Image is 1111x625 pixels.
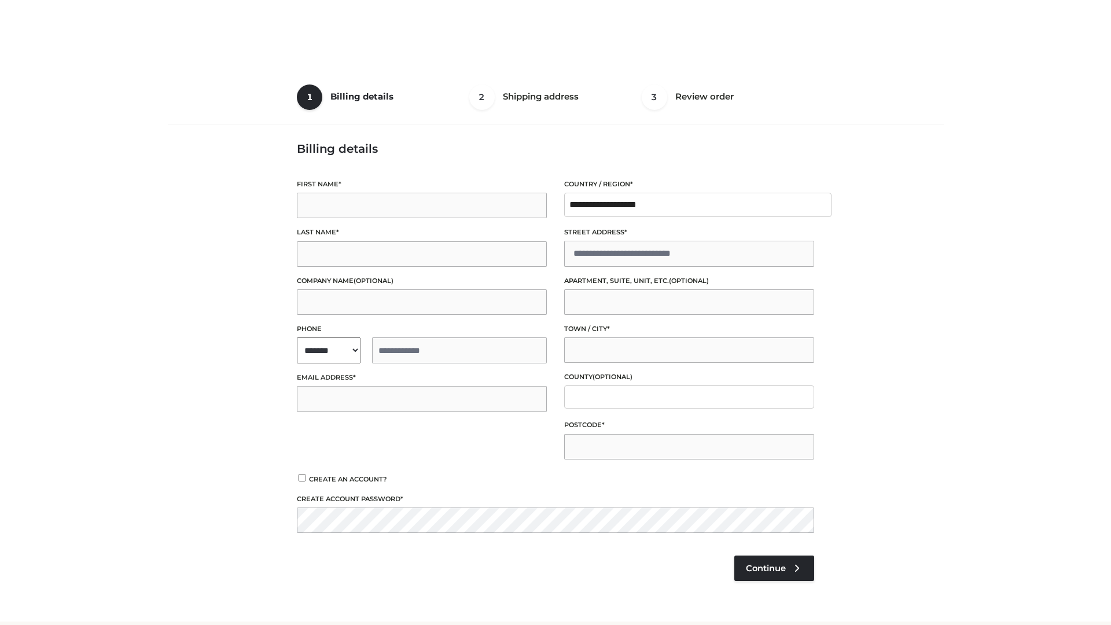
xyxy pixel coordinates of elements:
span: Shipping address [503,91,579,102]
span: Review order [675,91,734,102]
span: (optional) [354,277,393,285]
label: First name [297,179,547,190]
span: 1 [297,84,322,110]
label: Postcode [564,420,814,431]
span: Billing details [330,91,393,102]
label: Last name [297,227,547,238]
label: Country / Region [564,179,814,190]
label: Email address [297,372,547,383]
span: (optional) [669,277,709,285]
h3: Billing details [297,142,814,156]
label: Town / City [564,323,814,334]
label: Street address [564,227,814,238]
span: Create an account? [309,475,387,483]
label: County [564,372,814,383]
span: (optional) [593,373,632,381]
span: 2 [469,84,495,110]
label: Apartment, suite, unit, etc. [564,275,814,286]
input: Create an account? [297,474,307,481]
label: Create account password [297,494,814,505]
label: Company name [297,275,547,286]
a: Continue [734,556,814,581]
span: 3 [642,84,667,110]
span: Continue [746,563,786,573]
label: Phone [297,323,547,334]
